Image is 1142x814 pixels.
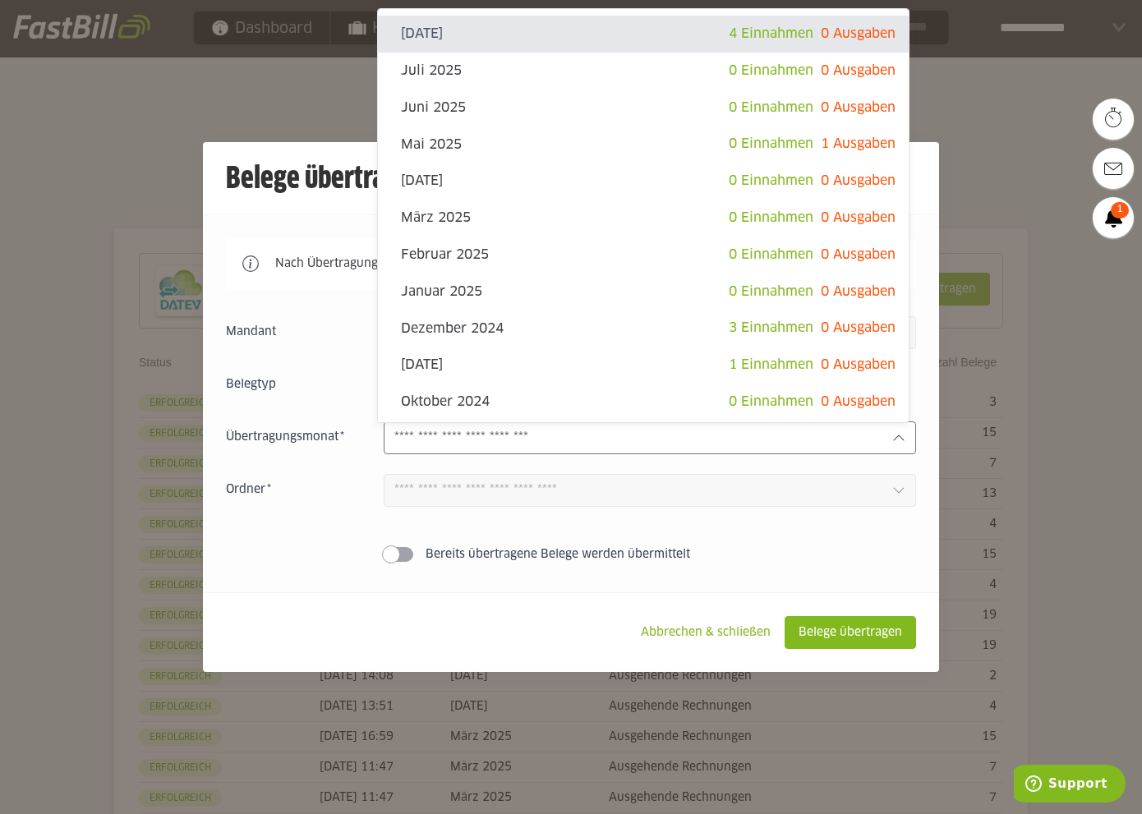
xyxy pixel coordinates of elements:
sl-button: Belege übertragen [785,616,916,649]
a: 1 [1093,197,1134,238]
span: 0 Einnahmen [729,137,813,150]
sl-option: [DATE] [378,163,909,200]
sl-option: [DATE] [378,421,909,458]
sl-option: März 2025 [378,200,909,237]
span: 0 Ausgaben [821,211,896,224]
sl-option: Juni 2025 [378,90,909,126]
span: 0 Ausgaben [821,248,896,261]
sl-option: Juli 2025 [378,53,909,90]
span: 0 Einnahmen [729,64,813,77]
sl-button: Abbrechen & schließen [627,616,785,649]
sl-option: Januar 2025 [378,274,909,310]
sl-option: Dezember 2024 [378,310,909,347]
span: 0 Einnahmen [729,211,813,224]
span: 0 Ausgaben [821,174,896,187]
iframe: Öffnet ein Widget, in dem Sie weitere Informationen finden [1014,765,1126,806]
sl-switch: Bereits übertragene Belege werden übermittelt [226,546,916,563]
sl-option: [DATE] [378,347,909,384]
span: 0 Einnahmen [729,174,813,187]
span: 1 Einnahmen [729,358,813,371]
sl-option: Mai 2025 [378,126,909,163]
sl-option: Februar 2025 [378,237,909,274]
span: 0 Einnahmen [729,101,813,114]
span: 1 [1111,202,1129,218]
span: 0 Einnahmen [729,248,813,261]
span: 0 Ausgaben [821,321,896,334]
span: 0 Ausgaben [821,358,896,371]
span: 4 Einnahmen [729,27,813,40]
span: 1 Ausgaben [821,137,896,150]
span: 0 Ausgaben [821,27,896,40]
sl-option: [DATE] [378,16,909,53]
span: 3 Einnahmen [729,321,813,334]
span: 0 Einnahmen [729,285,813,298]
span: 0 Ausgaben [821,285,896,298]
span: 0 Einnahmen [729,395,813,408]
span: 0 Ausgaben [821,395,896,408]
span: 0 Ausgaben [821,101,896,114]
sl-option: Oktober 2024 [378,384,909,421]
span: 0 Ausgaben [821,64,896,77]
